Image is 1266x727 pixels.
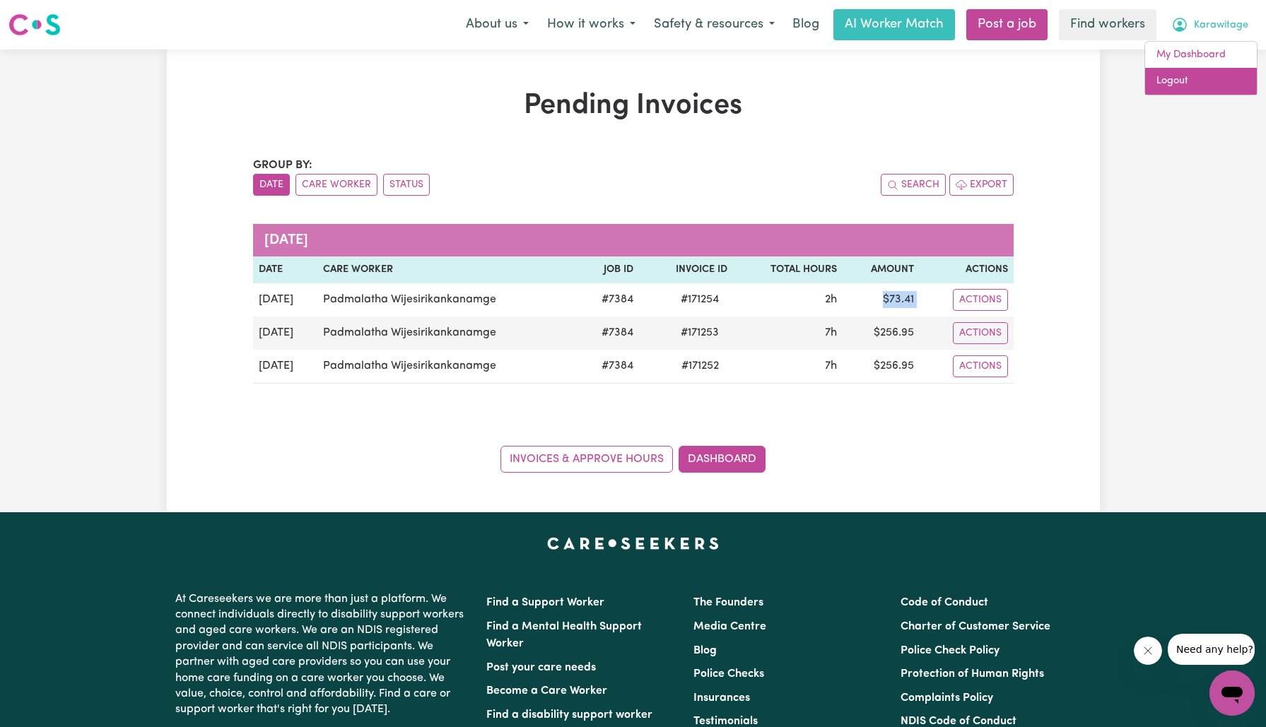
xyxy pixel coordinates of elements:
a: Dashboard [679,446,766,473]
button: Actions [953,355,1008,377]
th: Total Hours [733,256,843,283]
span: # 171254 [672,291,727,308]
td: Padmalatha Wijesirikankanamge [317,283,578,317]
a: My Dashboard [1145,42,1257,69]
a: Careseekers logo [8,8,61,41]
button: Actions [953,322,1008,344]
a: Complaints Policy [901,692,993,704]
td: [DATE] [253,317,318,350]
h1: Pending Invoices [253,89,1014,123]
th: Job ID [578,256,639,283]
td: Padmalatha Wijesirikankanamge [317,317,578,350]
span: 7 hours [825,327,837,338]
a: Blog [693,645,717,656]
td: $ 73.41 [843,283,920,317]
a: Find a disability support worker [486,709,652,721]
span: 7 hours [825,360,837,372]
td: Padmalatha Wijesirikankanamge [317,350,578,384]
img: Careseekers logo [8,12,61,37]
td: # 7384 [578,350,639,384]
button: sort invoices by date [253,174,290,196]
iframe: Message from company [1168,634,1255,665]
td: $ 256.95 [843,350,920,384]
span: # 171252 [673,357,727,374]
a: Logout [1145,68,1257,95]
a: Police Check Policy [901,645,1000,656]
a: Post your care needs [486,662,596,673]
div: My Account [1144,41,1258,95]
a: Charter of Customer Service [901,621,1050,632]
a: Code of Conduct [901,597,988,608]
a: Careseekers home page [547,538,719,549]
th: Invoice ID [639,256,733,283]
button: sort invoices by care worker [295,174,377,196]
iframe: Button to launch messaging window [1209,670,1255,716]
a: Become a Care Worker [486,685,607,697]
td: $ 256.95 [843,317,920,350]
a: Insurances [693,692,750,704]
a: Testimonials [693,716,758,727]
a: Invoices & Approve Hours [500,446,673,473]
th: Care Worker [317,256,578,283]
td: [DATE] [253,350,318,384]
a: Media Centre [693,621,766,632]
button: My Account [1162,10,1258,40]
th: Date [253,256,318,283]
button: Export [949,174,1014,196]
a: Find a Mental Health Support Worker [486,621,642,649]
span: Group by: [253,160,312,171]
button: Search [881,174,946,196]
a: Find workers [1059,9,1156,40]
button: Safety & resources [645,10,784,40]
span: # 171253 [672,324,727,341]
td: # 7384 [578,317,639,350]
span: Karawitage [1194,18,1248,33]
button: About us [457,10,538,40]
td: [DATE] [253,283,318,317]
iframe: Close message [1134,637,1162,665]
a: Post a job [966,9,1048,40]
p: At Careseekers we are more than just a platform. We connect individuals directly to disability su... [175,586,469,723]
a: Police Checks [693,668,764,680]
button: Actions [953,289,1008,311]
span: 2 hours [825,294,837,305]
a: Blog [784,9,828,40]
caption: [DATE] [253,224,1014,256]
button: How it works [538,10,645,40]
th: Actions [920,256,1014,283]
a: The Founders [693,597,763,608]
td: # 7384 [578,283,639,317]
button: sort invoices by paid status [383,174,430,196]
th: Amount [843,256,920,283]
a: AI Worker Match [833,9,955,40]
a: NDIS Code of Conduct [901,716,1016,727]
a: Find a Support Worker [486,597,604,608]
a: Protection of Human Rights [901,668,1044,680]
